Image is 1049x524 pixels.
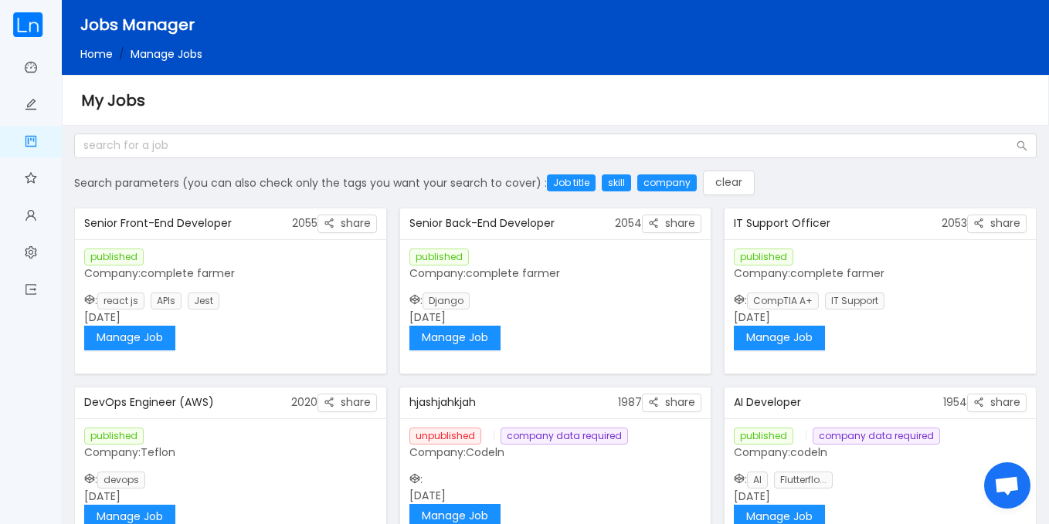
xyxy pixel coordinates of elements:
a: Manage Job [734,509,825,524]
div: DevOps Engineer (AWS) [84,388,291,417]
span: Django [423,292,470,309]
div: : [DATE] [400,239,711,360]
a: icon: star [25,164,37,196]
button: icon: share-altshare [967,394,1027,412]
span: My Jobs [81,90,145,111]
span: published [734,428,793,445]
button: clear [703,171,755,195]
span: CompTIA A+ [747,292,819,309]
span: 2055 [292,215,317,231]
button: icon: share-altshare [642,394,701,412]
div: Search parameters (you can also check only the tags you want your search to cover) : [74,171,1037,195]
a: Manage Job [409,330,501,345]
a: Manage Job [84,330,175,345]
span: complete farmer [141,265,235,281]
div: : [DATE] [75,239,386,360]
span: 2020 [291,394,317,410]
a: Manage Job [84,509,175,524]
span: company data required [813,428,940,445]
span: 1954 [943,394,967,410]
span: react js [97,292,144,309]
span: published [734,248,793,265]
button: icon: share-altshare [317,215,377,233]
span: / [119,46,124,62]
span: Jest [188,292,219,309]
span: devops [97,472,145,489]
span: Manage Jobs [131,46,202,62]
span: published [84,428,144,445]
div: Job title [547,174,596,191]
i: icon: codepen [409,473,420,484]
p: Company: [84,265,377,282]
span: Flutterflo... [774,472,833,489]
span: Jobs Manager [80,14,195,35]
span: 2053 [942,215,967,231]
i: icon: codepen [734,294,745,305]
p: Company: [409,445,702,461]
div: Senior Back-End Developer [409,209,616,238]
input: search for a job [74,134,1037,158]
a: Manage Job [409,508,501,523]
span: Codeln [466,445,504,460]
div: AI Developer [734,388,943,417]
div: company [637,174,697,191]
span: unpublished [409,428,481,445]
i: icon: codepen [84,473,95,484]
span: codeln [790,445,827,460]
button: icon: share-altshare [967,215,1027,233]
button: Manage Job [409,326,501,350]
span: complete farmer [466,265,560,281]
div: IT Support Officer [734,209,942,238]
div: Open chat [984,462,1030,509]
i: icon: codepen [84,294,95,305]
button: icon: share-altshare [317,394,377,412]
button: icon: share-altshare [642,215,701,233]
div: skill [602,174,631,191]
p: Company: [734,445,1027,461]
i: icon: codepen [409,294,420,305]
a: icon: user [25,201,37,233]
i: icon: codepen [734,473,745,484]
span: complete farmer [790,265,884,281]
span: APIs [151,292,182,309]
a: Home [80,46,113,62]
a: icon: project [25,127,37,159]
span: company data required [501,428,628,445]
span: published [84,248,144,265]
a: icon: dashboard [25,52,37,85]
button: Manage Job [734,326,825,350]
a: icon: edit [25,90,37,122]
span: IT Support [825,292,884,309]
div: : [DATE] [725,239,1036,360]
button: Manage Job [84,326,175,350]
a: icon: setting [25,238,37,270]
i: icon: search [1017,140,1027,151]
div: Senior Front-End Developer [84,209,292,238]
a: Manage Job [734,330,825,345]
img: cropped.59e8b842.png [12,12,43,37]
span: AI [747,472,768,489]
div: hjashjahkjah [409,388,619,417]
span: published [409,248,469,265]
p: Company: [409,265,702,282]
span: 1987 [618,394,642,410]
span: 2054 [615,215,642,231]
span: Teflon [141,445,175,460]
p: Company: [84,445,377,461]
p: Company: [734,265,1027,282]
